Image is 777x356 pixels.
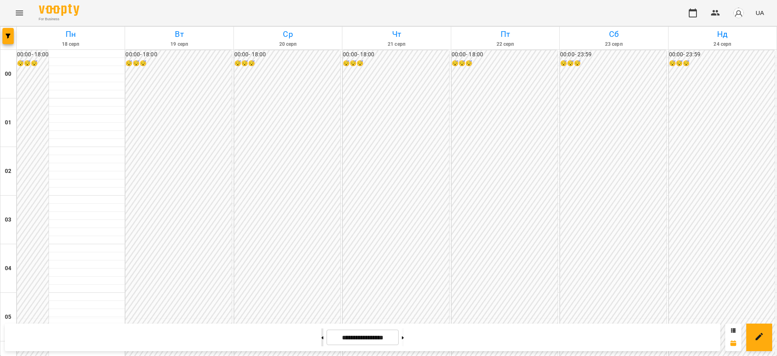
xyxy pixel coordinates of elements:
h6: Пн [18,28,123,41]
h6: 01 [5,118,11,127]
h6: 00 [5,70,11,79]
h6: 😴😴😴 [17,59,49,68]
h6: 00:00 - 18:00 [343,50,449,59]
h6: 00:00 - 18:00 [17,50,49,59]
h6: 24 серп [670,41,775,48]
h6: Сб [561,28,667,41]
h6: 00:00 - 18:00 [234,50,340,59]
h6: Пт [452,28,558,41]
img: Voopty Logo [39,4,79,16]
h6: 02 [5,167,11,176]
span: For Business [39,17,79,22]
h6: Ср [235,28,341,41]
span: UA [756,9,764,17]
h6: 😴😴😴 [452,59,558,68]
h6: Нд [670,28,775,41]
h6: 21 серп [344,41,449,48]
h6: 03 [5,215,11,224]
h6: 😴😴😴 [234,59,340,68]
button: Menu [10,3,29,23]
h6: 😴😴😴 [125,59,231,68]
h6: Чт [344,28,449,41]
h6: 😴😴😴 [560,59,666,68]
img: avatar_s.png [733,7,744,19]
h6: 00:00 - 18:00 [452,50,558,59]
h6: 😴😴😴 [669,59,775,68]
h6: 00:00 - 23:59 [560,50,666,59]
h6: 00:00 - 18:00 [125,50,231,59]
h6: 23 серп [561,41,667,48]
h6: 20 серп [235,41,341,48]
h6: Вт [126,28,232,41]
h6: 18 серп [18,41,123,48]
h6: 19 серп [126,41,232,48]
h6: 00:00 - 23:59 [669,50,775,59]
button: UA [752,5,767,20]
h6: 05 [5,313,11,322]
h6: 22 серп [452,41,558,48]
h6: 😴😴😴 [343,59,449,68]
h6: 04 [5,264,11,273]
